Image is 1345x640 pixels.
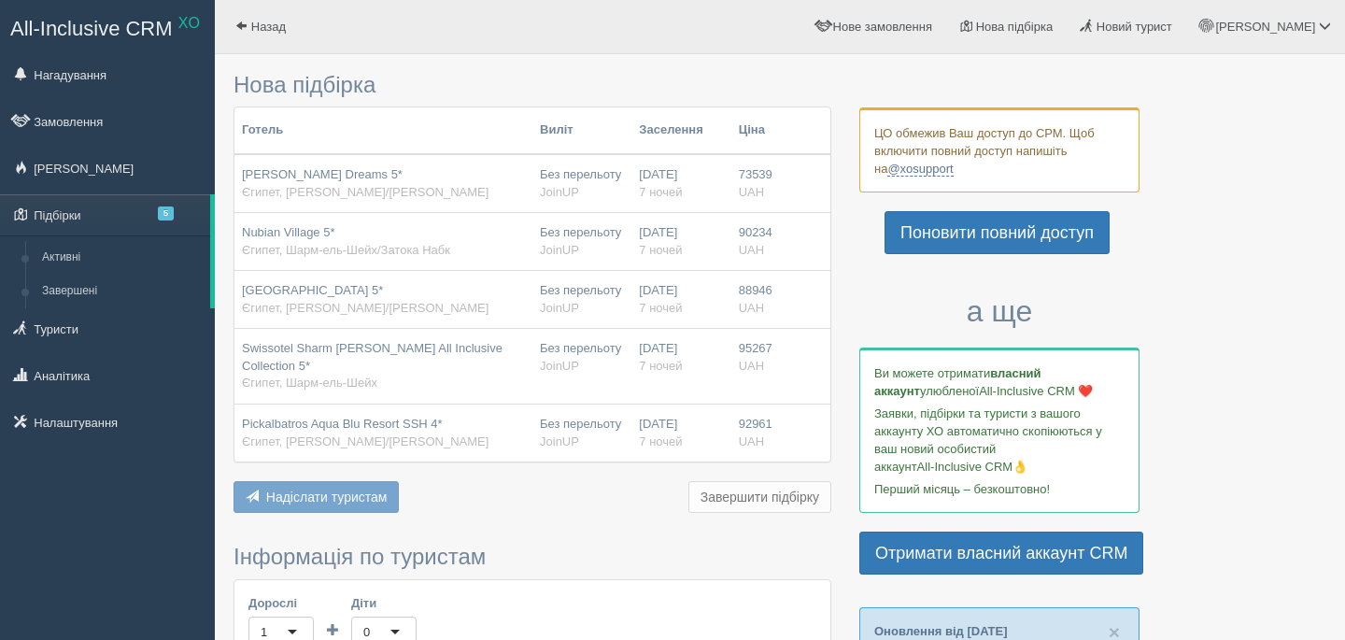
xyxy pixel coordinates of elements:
[10,17,173,40] span: All-Inclusive CRM
[976,20,1054,34] span: Нова підбірка
[248,594,314,612] label: Дорослі
[885,211,1110,254] a: Поновити повний доступ
[234,481,399,513] button: Надіслати туристам
[874,405,1125,476] p: Заявки, підбірки та туристи з вашого аккаунту ХО автоматично скопіюються у ваш новий особистий ак...
[242,417,443,431] span: Pickalbatros Aqua Blu Resort SSH 4*
[1,1,214,52] a: All-Inclusive CRM XO
[731,107,781,154] th: Ціна
[739,341,772,355] span: 95267
[874,366,1041,398] b: власний аккаунт
[874,624,1008,638] a: Оновлення від [DATE]
[532,107,631,154] th: Виліт
[351,594,417,612] label: Діти
[739,283,772,297] span: 88946
[833,20,932,34] span: Нове замовлення
[242,301,488,315] span: Єгипет, [PERSON_NAME]/[PERSON_NAME]
[242,225,335,239] span: Nubian Village 5*
[251,20,286,34] span: Назад
[242,376,377,390] span: Єгипет, Шарм-ель-Шейх
[540,282,624,317] div: Без перельоту
[540,301,579,315] span: JoinUP
[874,364,1125,400] p: Ви можете отримати улюбленої
[234,545,831,569] h3: Інформація по туристам
[859,107,1140,192] div: ЦО обмежив Ваш доступ до СРМ. Щоб включити повний доступ напишіть на
[739,243,764,257] span: UAH
[540,434,579,448] span: JoinUP
[739,185,764,199] span: UAH
[34,241,210,275] a: Активні
[158,206,174,220] span: 5
[639,166,723,201] div: [DATE]
[887,162,953,177] a: @xosupport
[631,107,730,154] th: Заселення
[178,15,200,31] sup: XO
[739,417,772,431] span: 92961
[234,107,532,154] th: Готель
[639,224,723,259] div: [DATE]
[242,167,403,181] span: [PERSON_NAME] Dreams 5*
[859,295,1140,328] h3: а ще
[639,434,682,448] span: 7 ночей
[34,275,210,308] a: Завершені
[639,340,723,375] div: [DATE]
[540,224,624,259] div: Без перельоту
[739,225,772,239] span: 90234
[639,301,682,315] span: 7 ночей
[1215,20,1315,34] span: [PERSON_NAME]
[917,460,1028,474] span: All-Inclusive CRM👌
[859,532,1143,575] a: Отримати власний аккаунт CRM
[242,185,488,199] span: Єгипет, [PERSON_NAME]/[PERSON_NAME]
[639,416,723,450] div: [DATE]
[540,166,624,201] div: Без перельоту
[242,434,488,448] span: Єгипет, [PERSON_NAME]/[PERSON_NAME]
[234,73,831,97] h3: Нова підбірка
[739,359,764,373] span: UAH
[242,283,383,297] span: [GEOGRAPHIC_DATA] 5*
[639,185,682,199] span: 7 ночей
[540,185,579,199] span: JoinUP
[688,481,831,513] button: Завершити підбірку
[242,341,503,373] span: Swissotel Sharm [PERSON_NAME] All Inclusive Collection 5*
[979,384,1093,398] span: All-Inclusive CRM ❤️
[739,167,772,181] span: 73539
[540,359,579,373] span: JoinUP
[639,282,723,317] div: [DATE]
[639,243,682,257] span: 7 ночей
[540,243,579,257] span: JoinUP
[540,416,624,450] div: Без перельоту
[639,359,682,373] span: 7 ночей
[540,340,624,375] div: Без перельоту
[266,490,388,505] span: Надіслати туристам
[874,480,1125,498] p: Перший місяць – безкоштовно!
[739,434,764,448] span: UAH
[1097,20,1172,34] span: Новий турист
[242,243,450,257] span: Єгипет, Шарм-ель-Шейх/Затока Набк
[739,301,764,315] span: UAH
